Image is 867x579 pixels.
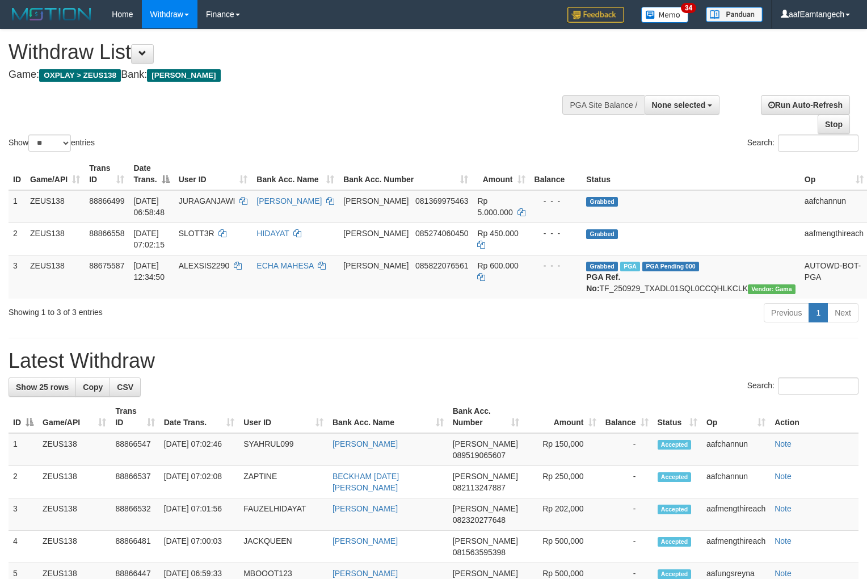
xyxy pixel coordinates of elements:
td: aafchannun [702,433,770,466]
span: None selected [652,100,706,110]
a: [PERSON_NAME] [333,504,398,513]
td: 88866547 [111,433,159,466]
h1: Latest Withdraw [9,350,858,372]
a: [PERSON_NAME] [256,196,322,205]
a: Note [775,569,792,578]
th: Game/API: activate to sort column ascending [38,401,111,433]
span: Copy 081369975463 to clipboard [415,196,468,205]
a: [PERSON_NAME] [333,439,398,448]
th: Bank Acc. Number: activate to sort column ascending [339,158,473,190]
span: ALEXSIS2290 [179,261,230,270]
a: Note [775,536,792,546]
img: Feedback.jpg [567,7,624,23]
span: [PERSON_NAME] [453,439,518,448]
a: Note [775,504,792,513]
th: Bank Acc. Name: activate to sort column ascending [328,401,448,433]
span: [PERSON_NAME] [343,229,409,238]
span: 88675587 [89,261,124,270]
td: [DATE] 07:01:56 [159,498,239,531]
a: Previous [764,303,809,322]
a: Run Auto-Refresh [761,95,850,115]
label: Search: [747,135,858,152]
th: Action [770,401,858,433]
th: User ID: activate to sort column ascending [174,158,252,190]
a: Next [827,303,858,322]
td: 3 [9,498,38,531]
th: Date Trans.: activate to sort column ascending [159,401,239,433]
input: Search: [778,377,858,395]
span: 88866499 [89,196,124,205]
label: Show entries [9,135,95,152]
a: [PERSON_NAME] [333,569,398,578]
td: ZEUS138 [38,466,111,498]
th: Status: activate to sort column ascending [653,401,702,433]
span: Show 25 rows [16,383,69,392]
td: ZEUS138 [38,498,111,531]
td: - [601,498,653,531]
a: CSV [110,377,141,397]
span: Accepted [658,569,692,579]
a: Copy [75,377,110,397]
div: - - - [534,228,578,239]
button: None selected [645,95,720,115]
div: - - - [534,195,578,207]
td: [DATE] 07:02:46 [159,433,239,466]
span: Copy 082320277648 to clipboard [453,515,506,525]
td: JACKQUEEN [239,531,328,563]
span: Copy 081563595398 to clipboard [453,548,506,557]
span: Grabbed [586,262,618,271]
td: [DATE] 07:02:08 [159,466,239,498]
td: TF_250929_TXADL01SQL0CCQHLKCLK [582,255,800,299]
th: ID [9,158,26,190]
a: BECKHAM [DATE][PERSON_NAME] [333,472,399,492]
img: MOTION_logo.png [9,6,95,23]
th: Bank Acc. Name: activate to sort column ascending [252,158,339,190]
span: Marked by aafpengsreynich [620,262,640,271]
td: 1 [9,433,38,466]
span: [PERSON_NAME] [453,504,518,513]
span: Grabbed [586,197,618,207]
h4: Game: Bank: [9,69,567,81]
span: [PERSON_NAME] [343,196,409,205]
a: Note [775,439,792,448]
span: CSV [117,383,133,392]
span: Copy 085274060450 to clipboard [415,229,468,238]
td: - [601,531,653,563]
span: 88866558 [89,229,124,238]
td: 1 [9,190,26,223]
td: ZEUS138 [26,190,85,223]
a: Stop [818,115,850,134]
td: [DATE] 07:00:03 [159,531,239,563]
span: Accepted [658,472,692,482]
span: Accepted [658,505,692,514]
span: 34 [681,3,696,13]
span: [PERSON_NAME] [453,536,518,546]
div: - - - [534,260,578,271]
span: OXPLAY > ZEUS138 [39,69,121,82]
b: PGA Ref. No: [586,272,620,293]
td: 4 [9,531,38,563]
span: Vendor URL: https://trx31.1velocity.biz [748,284,796,294]
span: PGA Pending [642,262,699,271]
span: [PERSON_NAME] [453,472,518,481]
div: Showing 1 to 3 of 3 entries [9,302,353,318]
span: Copy [83,383,103,392]
span: Rp 450.000 [477,229,518,238]
th: ID: activate to sort column descending [9,401,38,433]
span: [DATE] 06:58:48 [133,196,165,217]
td: 2 [9,466,38,498]
td: ZAPTINE [239,466,328,498]
td: 88866532 [111,498,159,531]
span: [DATE] 12:34:50 [133,261,165,282]
span: Accepted [658,537,692,547]
span: [PERSON_NAME] [453,569,518,578]
td: FAUZELHIDAYAT [239,498,328,531]
img: panduan.png [706,7,763,22]
td: 88866537 [111,466,159,498]
td: aafchannun [702,466,770,498]
span: JURAGANJAWI [179,196,235,205]
a: 1 [809,303,828,322]
span: [PERSON_NAME] [147,69,220,82]
span: [PERSON_NAME] [343,261,409,270]
th: Balance [530,158,582,190]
